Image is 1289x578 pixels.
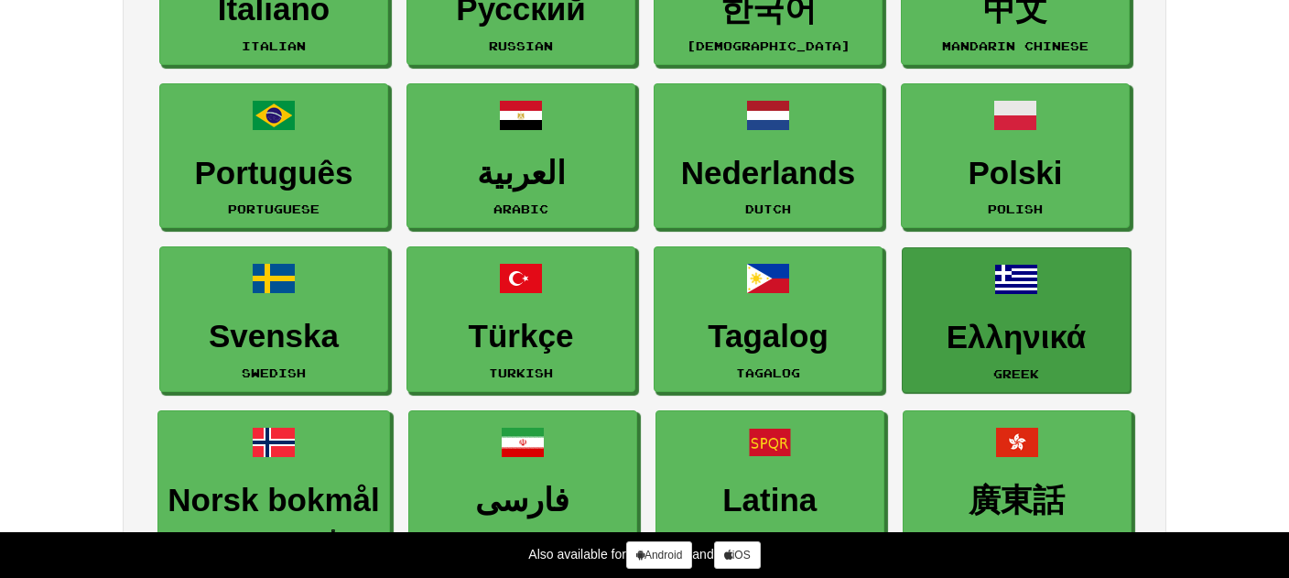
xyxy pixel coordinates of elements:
a: 廣東話Cantonese [903,410,1132,556]
small: Norwegian Bokmål [200,529,347,542]
small: Cantonese [976,529,1058,542]
h3: Polski [911,156,1120,191]
small: Swedish [242,366,306,379]
a: PortuguêsPortuguese [159,83,388,229]
a: TagalogTagalog [654,246,883,392]
small: Russian [489,39,553,52]
a: العربيةArabic [406,83,635,229]
h3: Tagalog [664,319,872,354]
small: Tagalog [736,366,800,379]
small: Polish [988,202,1043,215]
small: Turkish [489,366,553,379]
small: Arabic [493,202,548,215]
small: [DEMOGRAPHIC_DATA] [687,39,850,52]
a: ΕλληνικάGreek [902,247,1131,393]
a: SvenskaSwedish [159,246,388,392]
small: Greek [993,367,1039,380]
h3: Svenska [169,319,378,354]
a: Norsk bokmålNorwegian Bokmål [157,410,389,556]
h3: Português [169,156,378,191]
a: TürkçeTurkish [406,246,635,392]
h3: فارسی [418,483,627,518]
h3: Latina [666,483,874,518]
small: Dutch [745,202,791,215]
h3: Ελληνικά [912,320,1121,355]
a: Android [626,541,692,569]
small: Portuguese [228,202,320,215]
a: iOS [714,541,761,569]
h3: Nederlands [664,156,872,191]
a: فارسیPersian Farsi [408,410,637,556]
a: NederlandsDutch [654,83,883,229]
a: LatinaLatin [655,410,884,556]
h3: العربية [417,156,625,191]
small: Mandarin Chinese [942,39,1089,52]
small: Italian [242,39,306,52]
small: Latin [747,529,793,542]
a: PolskiPolish [901,83,1130,229]
h3: 廣東話 [913,483,1121,518]
small: Persian Farsi [463,529,582,542]
h3: Norsk bokmål [168,483,379,518]
h3: Türkçe [417,319,625,354]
